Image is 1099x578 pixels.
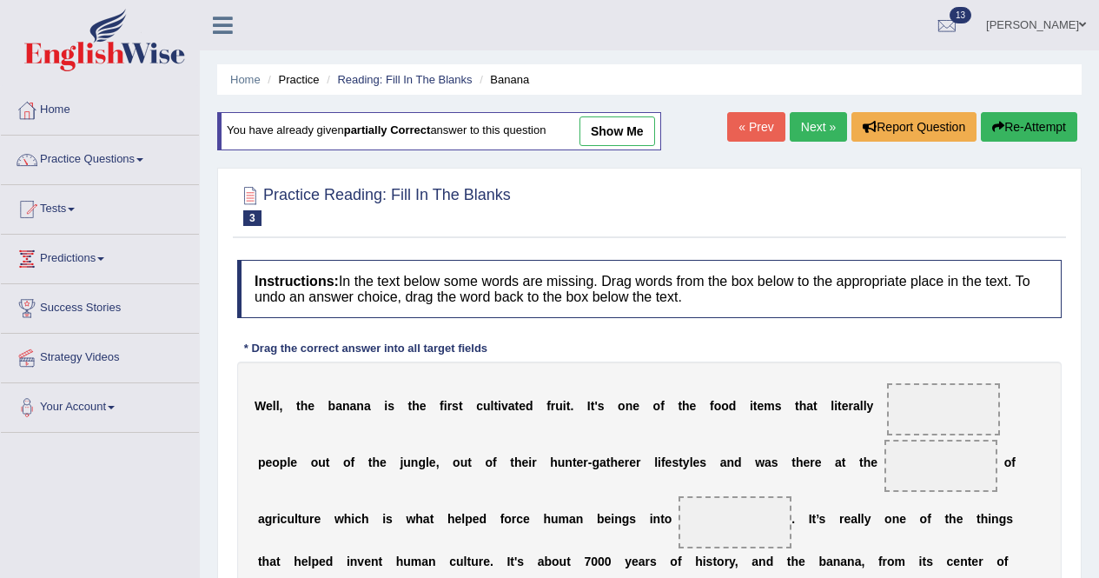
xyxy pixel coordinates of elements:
[294,555,301,568] b: h
[444,399,447,413] b: i
[266,399,273,413] b: e
[459,399,463,413] b: t
[660,399,665,413] b: f
[573,455,577,469] b: t
[464,555,467,568] b: l
[479,555,483,568] b: r
[887,383,1000,435] span: Drop target
[626,399,633,413] b: n
[421,555,428,568] b: a
[546,399,551,413] b: f
[831,399,834,413] b: l
[387,399,394,413] b: s
[650,555,657,568] b: s
[528,455,532,469] b: i
[272,455,280,469] b: o
[403,555,411,568] b: u
[364,555,371,568] b: e
[559,512,569,526] b: m
[426,455,429,469] b: l
[371,555,379,568] b: n
[420,399,427,413] b: e
[842,455,846,469] b: t
[618,455,625,469] b: e
[755,455,765,469] b: w
[720,455,727,469] b: a
[559,555,567,568] b: u
[606,455,611,469] b: t
[465,512,473,526] b: p
[351,512,354,526] b: i
[230,73,261,86] a: Home
[318,455,326,469] b: u
[501,399,508,413] b: v
[803,455,810,469] b: e
[515,399,520,413] b: t
[981,512,989,526] b: h
[981,112,1077,142] button: Re-Attempt
[806,399,813,413] b: a
[861,512,864,526] b: l
[790,112,847,142] a: Next »
[599,455,606,469] b: a
[217,112,661,150] div: You have already given answer to this question
[577,455,584,469] b: e
[523,512,530,526] b: e
[679,496,791,548] span: Drop target
[566,555,571,568] b: t
[957,512,963,526] b: e
[565,455,573,469] b: n
[429,455,436,469] b: e
[342,399,350,413] b: n
[456,555,464,568] b: u
[255,274,339,289] b: Instructions:
[844,512,851,526] b: e
[506,555,510,568] b: I
[354,512,361,526] b: c
[517,555,524,568] b: s
[611,512,614,526] b: i
[569,512,576,526] b: a
[452,399,459,413] b: s
[290,455,297,469] b: e
[678,399,682,413] b: t
[625,555,632,568] b: y
[543,512,551,526] b: h
[243,210,262,226] span: 3
[625,455,629,469] b: r
[605,512,612,526] b: e
[639,555,645,568] b: a
[475,71,529,88] li: Banana
[296,399,301,413] b: t
[351,455,355,469] b: f
[670,555,678,568] b: o
[423,512,430,526] b: a
[298,512,302,526] b: t
[816,512,818,526] b: ’
[415,512,423,526] b: h
[661,455,665,469] b: f
[614,512,622,526] b: n
[853,399,860,413] b: a
[813,399,818,413] b: t
[799,399,807,413] b: h
[361,512,369,526] b: h
[493,455,497,469] b: f
[335,399,342,413] b: a
[594,399,597,413] b: '
[483,555,490,568] b: e
[280,399,283,413] b: ,
[460,455,468,469] b: u
[605,555,612,568] b: 0
[851,112,977,142] button: Report Question
[1,185,199,229] a: Tests
[645,555,650,568] b: r
[287,455,290,469] b: l
[706,555,713,568] b: s
[308,399,314,413] b: e
[347,555,350,568] b: i
[430,512,434,526] b: t
[447,399,452,413] b: r
[611,455,619,469] b: h
[493,399,498,413] b: t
